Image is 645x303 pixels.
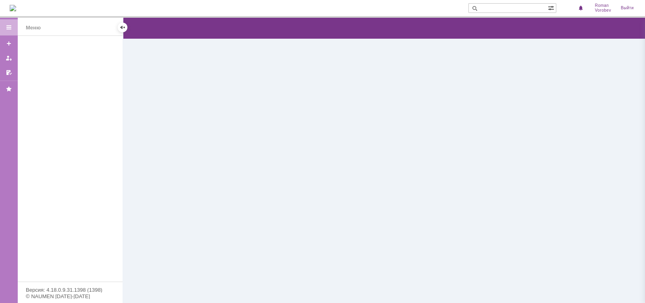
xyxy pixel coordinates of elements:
a: Перейти на домашнюю страницу [10,5,16,11]
div: © NAUMEN [DATE]-[DATE] [26,294,114,299]
span: Расширенный поиск [548,4,556,11]
span: Vorobev [595,8,611,13]
img: logo [10,5,16,11]
div: Версия: 4.18.0.9.31.1398 (1398) [26,287,114,293]
span: Roman [595,3,611,8]
div: Меню [26,23,41,33]
div: Скрыть меню [118,23,127,32]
